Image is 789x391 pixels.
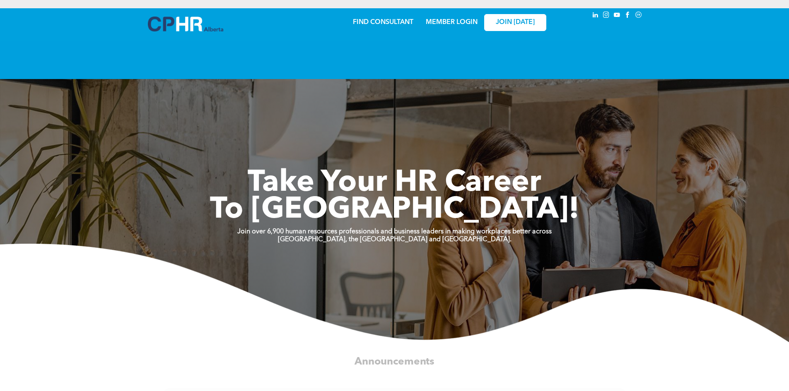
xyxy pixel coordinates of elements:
img: A blue and white logo for cp alberta [148,17,223,31]
span: To [GEOGRAPHIC_DATA]! [210,195,579,225]
a: JOIN [DATE] [484,14,546,31]
a: Social network [634,10,643,22]
span: JOIN [DATE] [496,19,535,26]
a: youtube [613,10,622,22]
span: Take Your HR Career [248,168,541,198]
a: MEMBER LOGIN [426,19,478,26]
a: instagram [602,10,611,22]
a: facebook [623,10,632,22]
a: FIND CONSULTANT [353,19,413,26]
a: linkedin [591,10,600,22]
strong: Join over 6,900 human resources professionals and business leaders in making workplaces better ac... [237,228,552,235]
strong: [GEOGRAPHIC_DATA], the [GEOGRAPHIC_DATA] and [GEOGRAPHIC_DATA]. [278,236,512,243]
span: Announcements [355,356,434,367]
